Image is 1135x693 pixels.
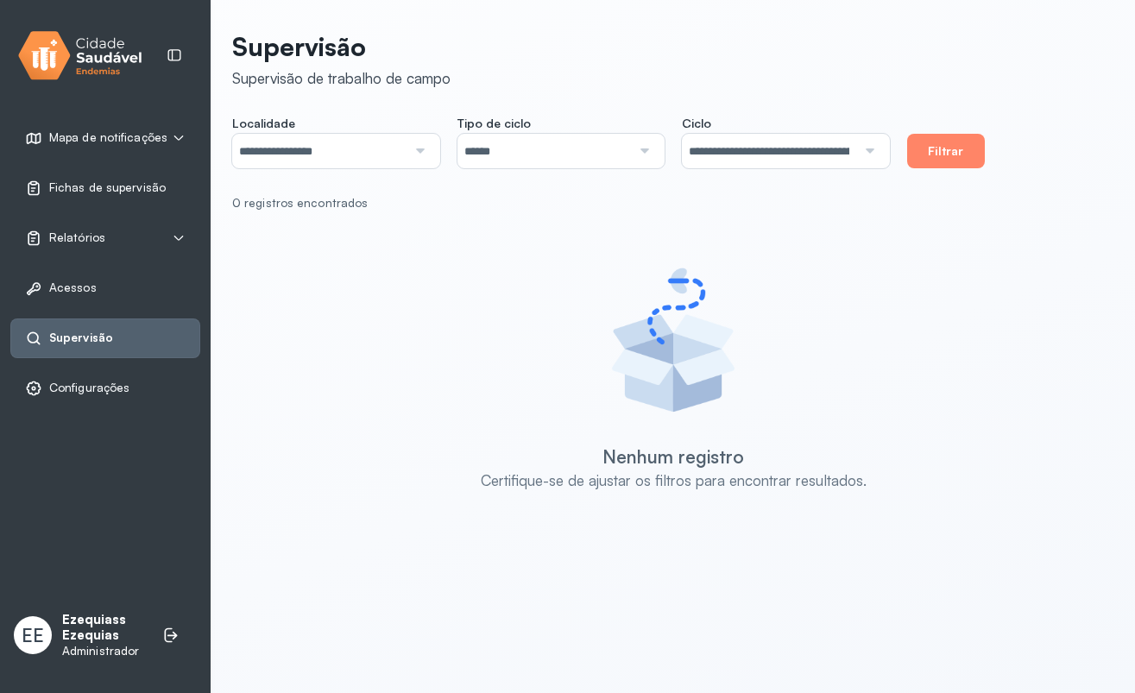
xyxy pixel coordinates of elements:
span: Fichas de supervisão [49,180,166,195]
a: Fichas de supervisão [25,180,186,197]
div: Certifique-se de ajustar os filtros para encontrar resultados. [481,471,867,489]
a: Configurações [25,380,186,397]
span: Ciclo [682,116,711,131]
span: Mapa de notificações [49,130,167,145]
span: Tipo de ciclo [457,116,531,131]
span: Supervisão [49,331,113,345]
span: Localidade [232,116,295,131]
span: Relatórios [49,230,105,245]
p: Supervisão [232,31,451,62]
img: logo.svg [18,28,142,84]
div: 0 registros encontrados [232,196,1100,211]
div: Nenhum registro [602,445,744,468]
p: Administrador [62,644,145,658]
span: Configurações [49,381,129,395]
button: Filtrar [907,134,985,168]
a: Acessos [25,280,186,297]
img: Imagem de Empty State [596,262,751,418]
span: Acessos [49,280,97,295]
span: EE [22,624,44,646]
p: Ezequiass Ezequias [62,612,145,645]
a: Supervisão [25,330,186,347]
div: Supervisão de trabalho de campo [232,69,451,87]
